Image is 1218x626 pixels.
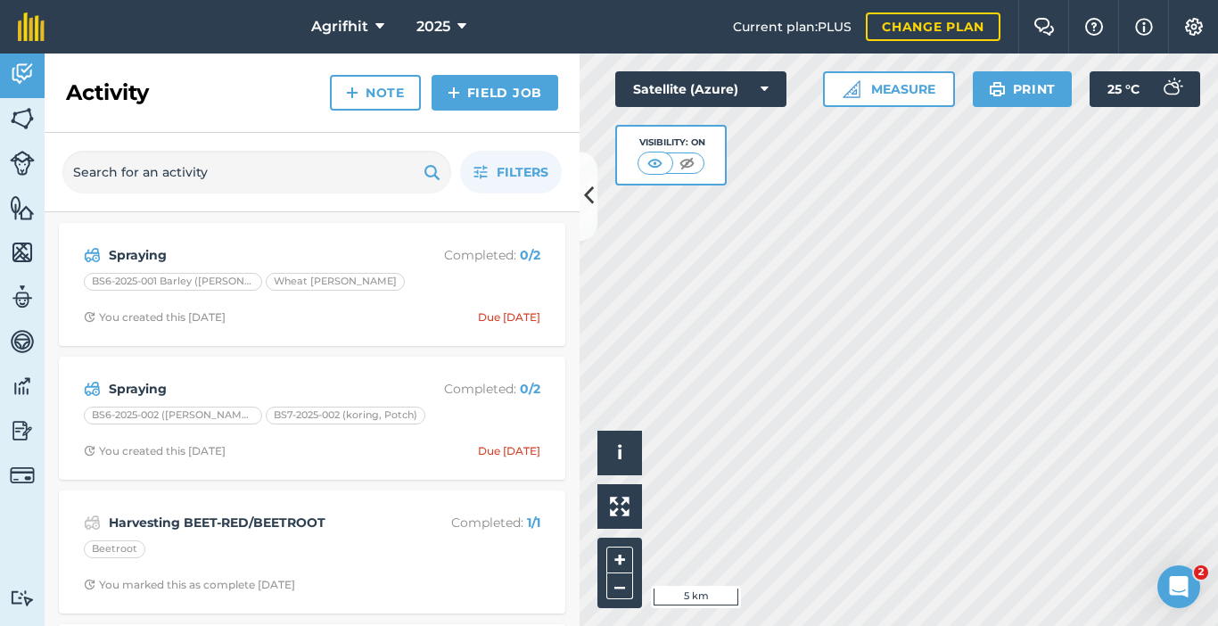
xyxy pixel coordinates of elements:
div: You marked this as complete [DATE] [84,578,295,592]
img: Ruler icon [843,80,860,98]
img: Clock with arrow pointing clockwise [84,579,95,590]
img: svg+xml;base64,PHN2ZyB4bWxucz0iaHR0cDovL3d3dy53My5vcmcvMjAwMC9zdmciIHdpZHRoPSI1NiIgaGVpZ2h0PSI2MC... [10,105,35,132]
img: svg+xml;base64,PD94bWwgdmVyc2lvbj0iMS4wIiBlbmNvZGluZz0idXRmLTgiPz4KPCEtLSBHZW5lcmF0b3I6IEFkb2JlIE... [10,589,35,606]
div: Due [DATE] [478,444,540,458]
img: svg+xml;base64,PD94bWwgdmVyc2lvbj0iMS4wIiBlbmNvZGluZz0idXRmLTgiPz4KPCEtLSBHZW5lcmF0b3I6IEFkb2JlIE... [10,463,35,488]
button: i [597,431,642,475]
img: svg+xml;base64,PHN2ZyB4bWxucz0iaHR0cDovL3d3dy53My5vcmcvMjAwMC9zdmciIHdpZHRoPSIxOSIgaGVpZ2h0PSIyNC... [424,161,440,183]
img: svg+xml;base64,PHN2ZyB4bWxucz0iaHR0cDovL3d3dy53My5vcmcvMjAwMC9zdmciIHdpZHRoPSI1MCIgaGVpZ2h0PSI0MC... [644,154,666,172]
img: svg+xml;base64,PD94bWwgdmVyc2lvbj0iMS4wIiBlbmNvZGluZz0idXRmLTgiPz4KPCEtLSBHZW5lcmF0b3I6IEFkb2JlIE... [10,151,35,176]
span: 2025 [416,16,450,37]
span: Filters [497,162,548,182]
img: Two speech bubbles overlapping with the left bubble in the forefront [1033,18,1055,36]
img: A question mark icon [1083,18,1105,36]
img: svg+xml;base64,PHN2ZyB4bWxucz0iaHR0cDovL3d3dy53My5vcmcvMjAwMC9zdmciIHdpZHRoPSIxNCIgaGVpZ2h0PSIyNC... [346,82,358,103]
a: Change plan [866,12,1000,41]
strong: 0 / 2 [520,247,540,263]
img: svg+xml;base64,PHN2ZyB4bWxucz0iaHR0cDovL3d3dy53My5vcmcvMjAwMC9zdmciIHdpZHRoPSI1MCIgaGVpZ2h0PSI0MC... [676,154,698,172]
img: svg+xml;base64,PHN2ZyB4bWxucz0iaHR0cDovL3d3dy53My5vcmcvMjAwMC9zdmciIHdpZHRoPSIxNyIgaGVpZ2h0PSIxNy... [1135,16,1153,37]
img: svg+xml;base64,PD94bWwgdmVyc2lvbj0iMS4wIiBlbmNvZGluZz0idXRmLTgiPz4KPCEtLSBHZW5lcmF0b3I6IEFkb2JlIE... [84,378,101,399]
strong: Harvesting BEET-RED/BEETROOT [109,513,391,532]
a: SprayingCompleted: 0/2BS6-2025-002 ([PERSON_NAME])BS7-2025-002 (koring, Potch)Clock with arrow po... [70,367,555,469]
a: SprayingCompleted: 0/2BS6-2025-001 Barley ([PERSON_NAME])Wheat [PERSON_NAME]Clock with arrow poin... [70,234,555,335]
div: You created this [DATE] [84,310,226,325]
iframe: Intercom live chat [1157,565,1200,608]
div: Due [DATE] [478,310,540,325]
button: 25 °C [1090,71,1200,107]
img: A cog icon [1183,18,1205,36]
p: Completed : [399,245,540,265]
span: 2 [1194,565,1208,580]
div: BS7-2025-002 (koring, Potch) [266,407,425,424]
div: BS6-2025-001 Barley ([PERSON_NAME]) [84,273,262,291]
img: svg+xml;base64,PHN2ZyB4bWxucz0iaHR0cDovL3d3dy53My5vcmcvMjAwMC9zdmciIHdpZHRoPSI1NiIgaGVpZ2h0PSI2MC... [10,239,35,266]
strong: 0 / 2 [520,381,540,397]
button: Measure [823,71,955,107]
button: – [606,573,633,599]
div: Beetroot [84,540,145,558]
strong: Spraying [109,245,391,265]
a: Field Job [432,75,558,111]
a: Harvesting BEET-RED/BEETROOTCompleted: 1/1BeetrootClock with arrow pointing clockwiseYou marked t... [70,501,555,603]
img: svg+xml;base64,PHN2ZyB4bWxucz0iaHR0cDovL3d3dy53My5vcmcvMjAwMC9zdmciIHdpZHRoPSIxOSIgaGVpZ2h0PSIyNC... [989,78,1006,100]
button: Print [973,71,1073,107]
img: svg+xml;base64,PD94bWwgdmVyc2lvbj0iMS4wIiBlbmNvZGluZz0idXRmLTgiPz4KPCEtLSBHZW5lcmF0b3I6IEFkb2JlIE... [10,328,35,355]
button: Satellite (Azure) [615,71,786,107]
img: svg+xml;base64,PD94bWwgdmVyc2lvbj0iMS4wIiBlbmNvZGluZz0idXRmLTgiPz4KPCEtLSBHZW5lcmF0b3I6IEFkb2JlIE... [10,373,35,399]
img: svg+xml;base64,PD94bWwgdmVyc2lvbj0iMS4wIiBlbmNvZGluZz0idXRmLTgiPz4KPCEtLSBHZW5lcmF0b3I6IEFkb2JlIE... [84,512,101,533]
span: Agrifhit [311,16,368,37]
div: Visibility: On [638,136,705,150]
img: Four arrows, one pointing top left, one top right, one bottom right and the last bottom left [610,497,630,516]
h2: Activity [66,78,149,107]
img: Clock with arrow pointing clockwise [84,311,95,323]
img: svg+xml;base64,PD94bWwgdmVyc2lvbj0iMS4wIiBlbmNvZGluZz0idXRmLTgiPz4KPCEtLSBHZW5lcmF0b3I6IEFkb2JlIE... [10,284,35,310]
div: BS6-2025-002 ([PERSON_NAME]) [84,407,262,424]
div: You created this [DATE] [84,444,226,458]
button: Filters [460,151,562,194]
p: Completed : [399,513,540,532]
div: Wheat [PERSON_NAME] [266,273,405,291]
strong: Spraying [109,379,391,399]
img: svg+xml;base64,PHN2ZyB4bWxucz0iaHR0cDovL3d3dy53My5vcmcvMjAwMC9zdmciIHdpZHRoPSIxNCIgaGVpZ2h0PSIyNC... [448,82,460,103]
img: svg+xml;base64,PD94bWwgdmVyc2lvbj0iMS4wIiBlbmNvZGluZz0idXRmLTgiPz4KPCEtLSBHZW5lcmF0b3I6IEFkb2JlIE... [84,244,101,266]
button: + [606,547,633,573]
strong: 1 / 1 [527,515,540,531]
img: svg+xml;base64,PD94bWwgdmVyc2lvbj0iMS4wIiBlbmNvZGluZz0idXRmLTgiPz4KPCEtLSBHZW5lcmF0b3I6IEFkb2JlIE... [1154,71,1189,107]
span: i [617,441,622,464]
span: Current plan : PLUS [733,17,852,37]
input: Search for an activity [62,151,451,194]
img: svg+xml;base64,PHN2ZyB4bWxucz0iaHR0cDovL3d3dy53My5vcmcvMjAwMC9zdmciIHdpZHRoPSI1NiIgaGVpZ2h0PSI2MC... [10,194,35,221]
img: svg+xml;base64,PD94bWwgdmVyc2lvbj0iMS4wIiBlbmNvZGluZz0idXRmLTgiPz4KPCEtLSBHZW5lcmF0b3I6IEFkb2JlIE... [10,417,35,444]
a: Note [330,75,421,111]
img: fieldmargin Logo [18,12,45,41]
p: Completed : [399,379,540,399]
span: 25 ° C [1107,71,1140,107]
img: Clock with arrow pointing clockwise [84,445,95,457]
img: svg+xml;base64,PD94bWwgdmVyc2lvbj0iMS4wIiBlbmNvZGluZz0idXRmLTgiPz4KPCEtLSBHZW5lcmF0b3I6IEFkb2JlIE... [10,61,35,87]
